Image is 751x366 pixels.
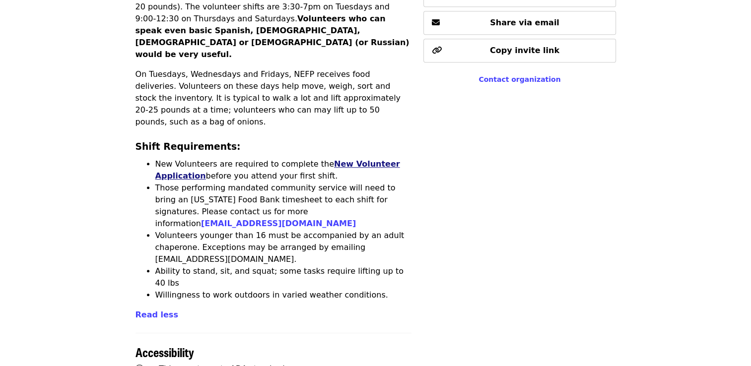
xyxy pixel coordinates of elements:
[155,230,412,265] li: Volunteers younger than 16 must be accompanied by an adult chaperone. Exceptions may be arranged ...
[136,310,178,319] span: Read less
[155,159,400,181] a: New Volunteer Application
[490,46,559,55] span: Copy invite link
[136,309,178,321] button: Read less
[136,68,412,128] p: On Tuesdays, Wednesdays and Fridays, NEFP receives food deliveries. Volunteers on these days help...
[201,219,356,228] a: [EMAIL_ADDRESS][DOMAIN_NAME]
[155,182,412,230] li: Those performing mandated community service will need to bring an [US_STATE] Food Bank timesheet ...
[155,158,412,182] li: New Volunteers are required to complete the before you attend your first shift.
[423,11,615,35] button: Share via email
[423,39,615,62] button: Copy invite link
[490,18,559,27] span: Share via email
[136,343,194,361] span: Accessibility
[155,265,412,289] li: Ability to stand, sit, and squat; some tasks require lifting up to 40 lbs
[478,75,560,83] a: Contact organization
[155,289,412,301] li: Willingness to work outdoors in varied weather conditions.
[136,141,241,152] strong: Shift Requirements:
